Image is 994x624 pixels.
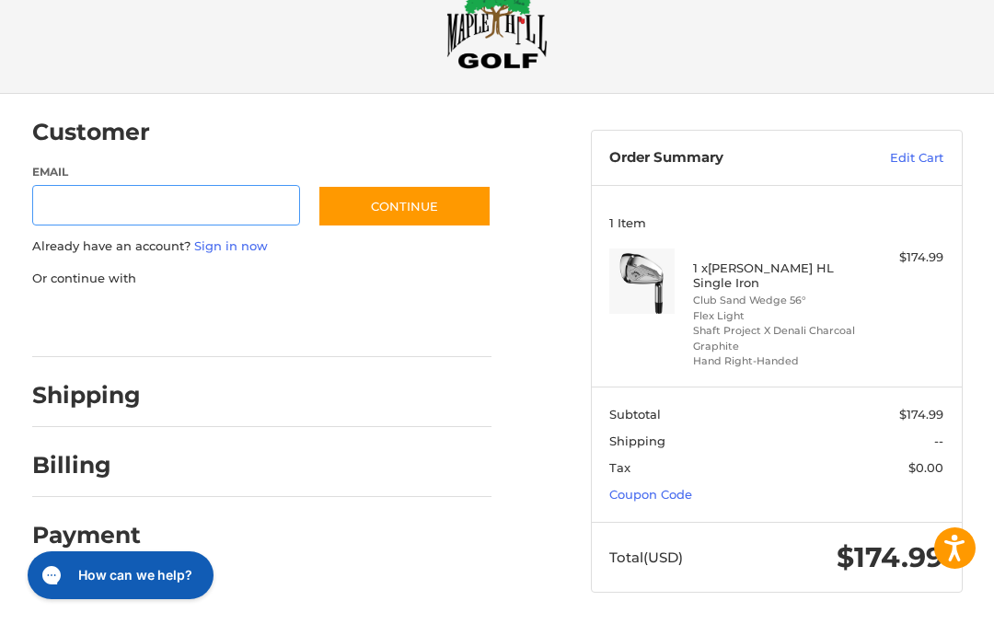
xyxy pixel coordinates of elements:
[693,260,856,291] h4: 1 x [PERSON_NAME] HL Single Iron
[934,433,943,448] span: --
[908,460,943,475] span: $0.00
[837,540,943,574] span: $174.99
[32,270,491,288] p: Or continue with
[609,460,630,475] span: Tax
[32,521,141,549] h2: Payment
[899,407,943,422] span: $174.99
[32,118,150,146] h2: Customer
[837,149,943,168] a: Edit Cart
[693,293,856,308] li: Club Sand Wedge 56°
[194,238,268,253] a: Sign in now
[609,487,692,502] a: Coupon Code
[32,451,140,480] h2: Billing
[860,248,943,267] div: $174.99
[609,433,665,448] span: Shipping
[32,381,141,410] h2: Shipping
[32,164,300,180] label: Email
[182,306,320,339] iframe: PayPal-paylater
[26,306,164,339] iframe: PayPal-paypal
[609,215,943,230] h3: 1 Item
[609,407,661,422] span: Subtotal
[693,353,856,369] li: Hand Right-Handed
[18,545,219,606] iframe: Gorgias live chat messenger
[32,237,491,256] p: Already have an account?
[693,308,856,324] li: Flex Light
[609,549,683,566] span: Total (USD)
[693,323,856,353] li: Shaft Project X Denali Charcoal Graphite
[318,185,491,227] button: Continue
[609,149,837,168] h3: Order Summary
